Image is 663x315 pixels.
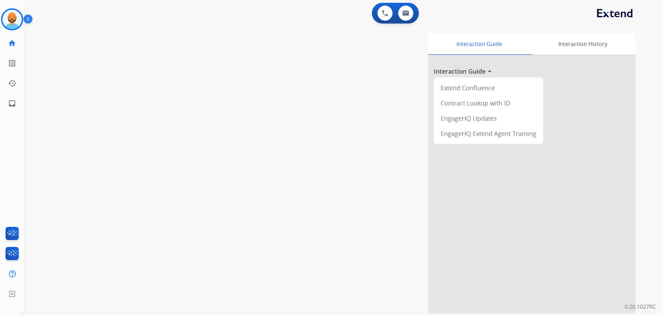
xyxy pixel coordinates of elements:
[2,10,22,29] img: avatar
[436,80,540,95] div: Extend Confluence
[436,111,540,126] div: EngageHQ Updates
[8,99,16,108] mat-icon: inbox
[8,59,16,67] mat-icon: list_alt
[625,303,656,311] p: 0.20.1027RC
[8,79,16,87] mat-icon: history
[436,126,540,141] div: EngageHQ Extend Agent Training
[530,33,635,55] div: Interaction History
[8,39,16,47] mat-icon: home
[436,95,540,111] div: Contract Lookup with ID
[428,33,530,55] div: Interaction Guide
